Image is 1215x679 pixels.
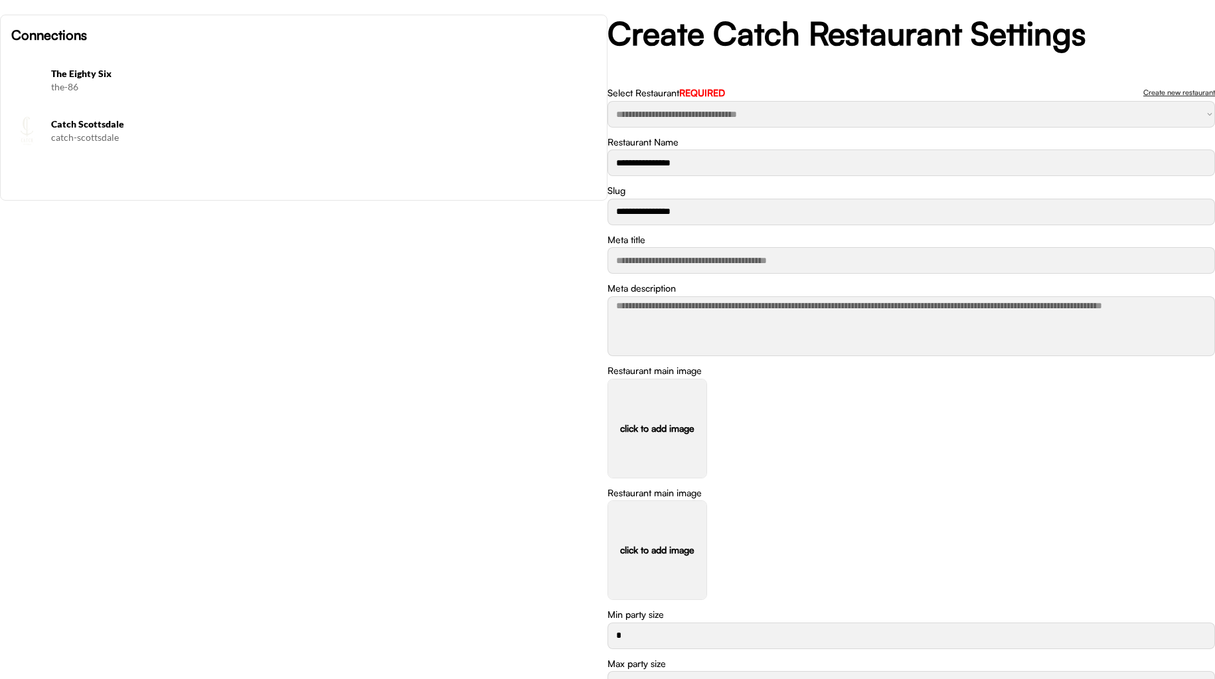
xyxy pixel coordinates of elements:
div: Meta title [607,233,645,246]
div: the-86 [51,80,596,94]
h6: The Eighty Six [51,67,596,80]
img: Screenshot%202025-08-11%20at%2010.33.52%E2%80%AFAM.png [11,64,43,96]
div: Max party size [607,657,666,670]
div: Min party size [607,608,664,621]
div: Create new restaurant [1143,89,1215,96]
h2: Create Catch Restaurant Settings [607,15,1215,53]
div: catch-scottsdale [51,131,596,144]
div: Restaurant Name [607,136,679,149]
div: Select Restaurant [607,86,725,100]
h6: Catch Scottsdale [51,118,596,131]
div: Meta description [607,282,676,295]
img: CATCH%20SCOTTSDALE_Logo%20Only.png [11,115,43,147]
font: REQUIRED [679,87,725,98]
div: Restaurant main image [607,364,702,377]
div: Slug [607,184,625,197]
h6: Connections [11,26,596,45]
div: Restaurant main image [607,486,702,500]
